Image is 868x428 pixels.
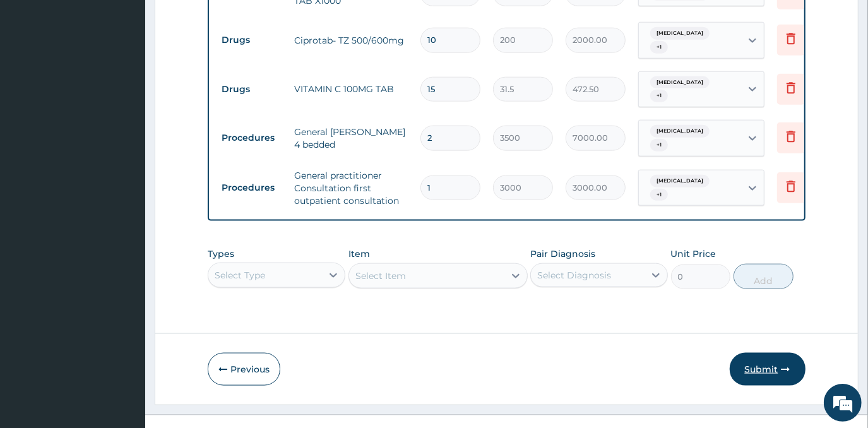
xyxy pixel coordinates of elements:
[215,78,288,101] td: Drugs
[650,76,710,89] span: [MEDICAL_DATA]
[671,247,716,260] label: Unit Price
[6,290,241,334] textarea: Type your message and hit 'Enter'
[730,353,806,386] button: Submit
[215,176,288,199] td: Procedures
[650,175,710,187] span: [MEDICAL_DATA]
[66,71,212,87] div: Chat with us now
[650,125,710,138] span: [MEDICAL_DATA]
[215,126,288,150] td: Procedures
[650,90,668,102] span: + 1
[208,353,280,386] button: Previous
[23,63,51,95] img: d_794563401_company_1708531726252_794563401
[734,264,794,289] button: Add
[650,27,710,40] span: [MEDICAL_DATA]
[288,28,414,53] td: Ciprotab- TZ 500/600mg
[650,41,668,54] span: + 1
[288,163,414,213] td: General practitioner Consultation first outpatient consultation
[215,269,265,282] div: Select Type
[207,6,237,37] div: Minimize live chat window
[215,28,288,52] td: Drugs
[650,189,668,201] span: + 1
[208,249,234,259] label: Types
[288,119,414,157] td: General [PERSON_NAME] 4 bedded
[530,247,595,260] label: Pair Diagnosis
[650,139,668,152] span: + 1
[73,131,174,259] span: We're online!
[537,269,611,282] div: Select Diagnosis
[348,247,370,260] label: Item
[288,76,414,102] td: VITAMIN C 100MG TAB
